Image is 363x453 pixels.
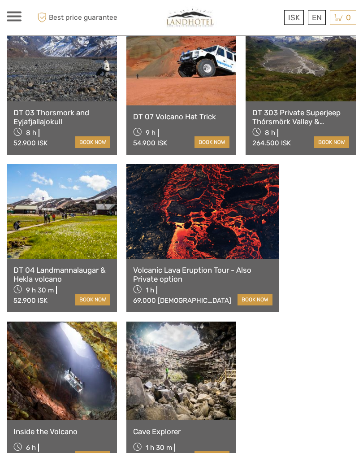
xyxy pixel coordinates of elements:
a: book now [75,294,110,306]
span: 0 [345,13,352,22]
a: DT 04 Landmannalaugar & Hekla volcano [13,266,110,284]
img: 794-4d1e71b2-5dd0-4a39-8cc1-b0db556bc61e_logo_small.jpg [160,7,221,29]
span: 1 h [146,287,154,295]
div: 52.900 ISK [13,297,48,305]
span: 1 h 30 m [146,444,172,452]
a: Cave Explorer [133,427,230,436]
span: Best price guarantee [35,10,117,25]
span: 9 h 30 m [26,287,54,295]
a: Inside the Volcano [13,427,110,436]
div: 69.000 [DEMOGRAPHIC_DATA] [133,297,231,305]
a: Volcanic Lava Eruption Tour - Also Private option [133,266,272,284]
a: book now [75,137,110,148]
a: book now [314,137,349,148]
div: 52.900 ISK [13,139,48,148]
span: 8 h [26,129,36,137]
a: book now [238,294,272,306]
span: 6 h [26,444,36,452]
span: 8 h [265,129,275,137]
a: DT 07 Volcano Hat Trick [133,113,230,122]
a: DT 03 Thorsmork and Eyjafjallajokull [13,109,110,127]
span: 9 h [146,129,156,137]
a: DT 303 Private Superjeep Thórsmörk Valley & Eyjafjallajökull [252,109,349,127]
span: ISK [288,13,300,22]
div: 264.500 ISK [252,139,291,148]
a: book now [194,137,229,148]
div: 54.900 ISK [133,139,167,148]
div: EN [308,10,326,25]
